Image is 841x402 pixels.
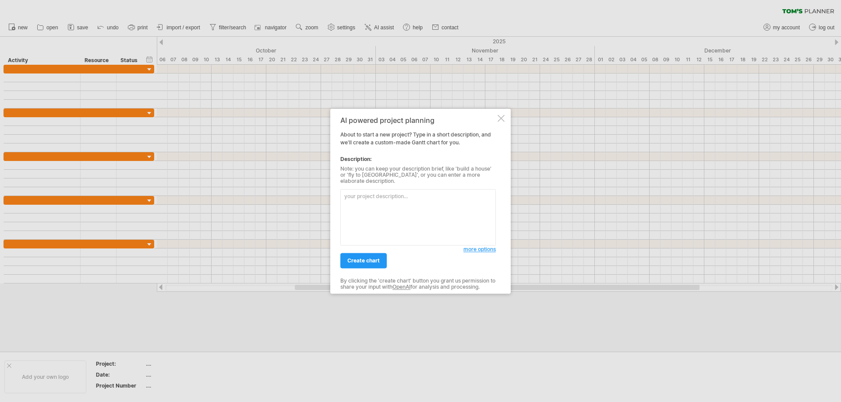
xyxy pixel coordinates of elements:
[340,166,496,185] div: Note: you can keep your description brief, like 'build a house' or 'fly to [GEOGRAPHIC_DATA]', or...
[392,284,410,290] a: OpenAI
[340,116,496,286] div: About to start a new project? Type in a short description, and we'll create a custom-made Gantt c...
[340,253,387,268] a: create chart
[340,155,496,163] div: Description:
[340,116,496,124] div: AI powered project planning
[340,278,496,290] div: By clicking the 'create chart' button you grant us permission to share your input with for analys...
[463,246,496,252] span: more options
[347,257,380,264] span: create chart
[463,245,496,253] a: more options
